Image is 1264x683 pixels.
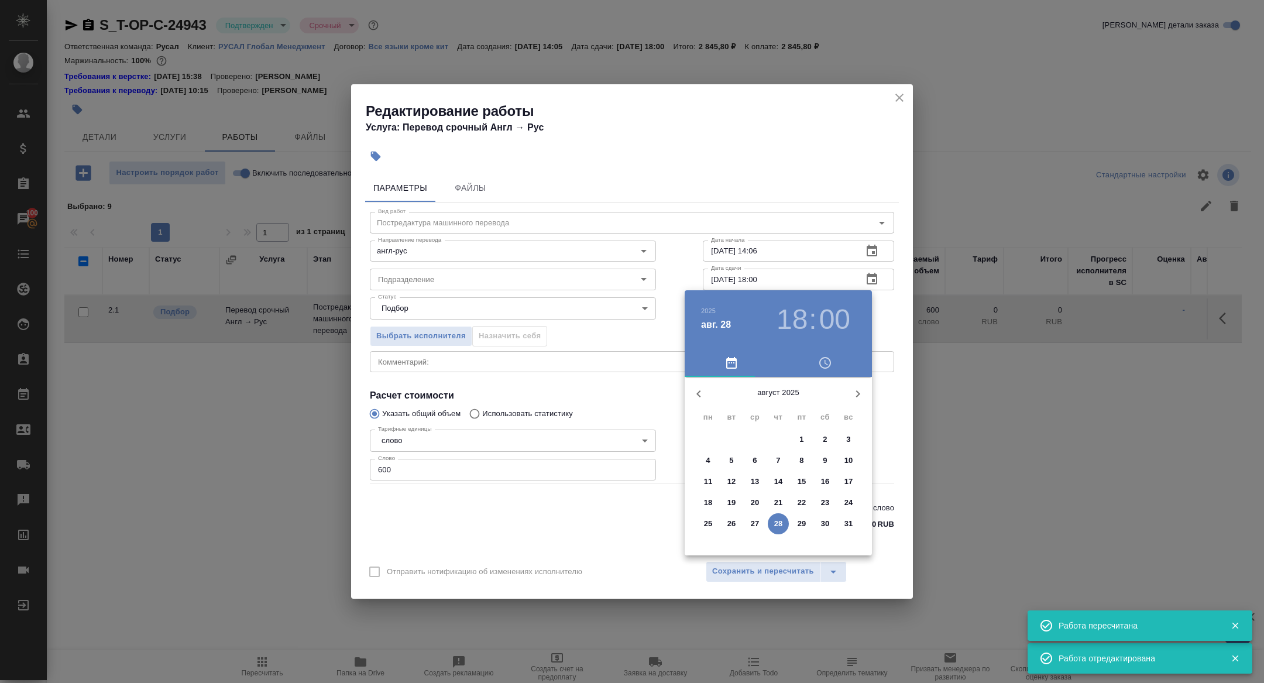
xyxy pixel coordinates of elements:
button: 15 [791,471,812,492]
button: 20 [744,492,765,513]
button: 30 [815,513,836,534]
p: 12 [727,476,736,488]
p: 13 [751,476,760,488]
button: 17 [838,471,859,492]
p: 15 [798,476,806,488]
p: 3 [846,434,850,445]
p: 5 [729,455,733,466]
button: 16 [815,471,836,492]
p: 7 [776,455,780,466]
button: 9 [815,450,836,471]
span: пт [791,411,812,423]
p: 2 [823,434,827,445]
p: 31 [844,518,853,530]
span: пн [698,411,719,423]
button: 31 [838,513,859,534]
button: 7 [768,450,789,471]
button: 22 [791,492,812,513]
button: 18 [698,492,719,513]
p: 24 [844,497,853,509]
p: 14 [774,476,783,488]
p: 29 [798,518,806,530]
h3: : [809,303,816,336]
button: 12 [721,471,742,492]
button: 2025 [701,307,716,314]
button: 6 [744,450,765,471]
p: август 2025 [713,387,844,399]
button: 5 [721,450,742,471]
span: сб [815,411,836,423]
button: 3 [838,429,859,450]
button: 1 [791,429,812,450]
span: чт [768,411,789,423]
button: 19 [721,492,742,513]
button: 10 [838,450,859,471]
button: 23 [815,492,836,513]
p: 1 [799,434,803,445]
span: вс [838,411,859,423]
button: 2 [815,429,836,450]
p: 6 [753,455,757,466]
p: 4 [706,455,710,466]
p: 18 [704,497,713,509]
button: 14 [768,471,789,492]
button: 8 [791,450,812,471]
p: 23 [821,497,830,509]
p: 25 [704,518,713,530]
button: 24 [838,492,859,513]
button: 26 [721,513,742,534]
p: 10 [844,455,853,466]
div: Работа пересчитана [1059,620,1213,631]
span: вт [721,411,742,423]
button: авг. 28 [701,318,731,332]
p: 22 [798,497,806,509]
div: Работа отредактирована [1059,653,1213,664]
p: 8 [799,455,803,466]
button: 21 [768,492,789,513]
p: 28 [774,518,783,530]
button: 18 [777,303,808,336]
p: 30 [821,518,830,530]
button: Закрыть [1223,620,1247,631]
button: 29 [791,513,812,534]
span: ср [744,411,765,423]
p: 21 [774,497,783,509]
p: 11 [704,476,713,488]
p: 27 [751,518,760,530]
button: 25 [698,513,719,534]
button: 27 [744,513,765,534]
button: 11 [698,471,719,492]
p: 16 [821,476,830,488]
button: 28 [768,513,789,534]
button: 4 [698,450,719,471]
button: Закрыть [1223,653,1247,664]
p: 9 [823,455,827,466]
p: 19 [727,497,736,509]
p: 26 [727,518,736,530]
p: 20 [751,497,760,509]
button: 00 [819,303,850,336]
button: 13 [744,471,765,492]
p: 17 [844,476,853,488]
